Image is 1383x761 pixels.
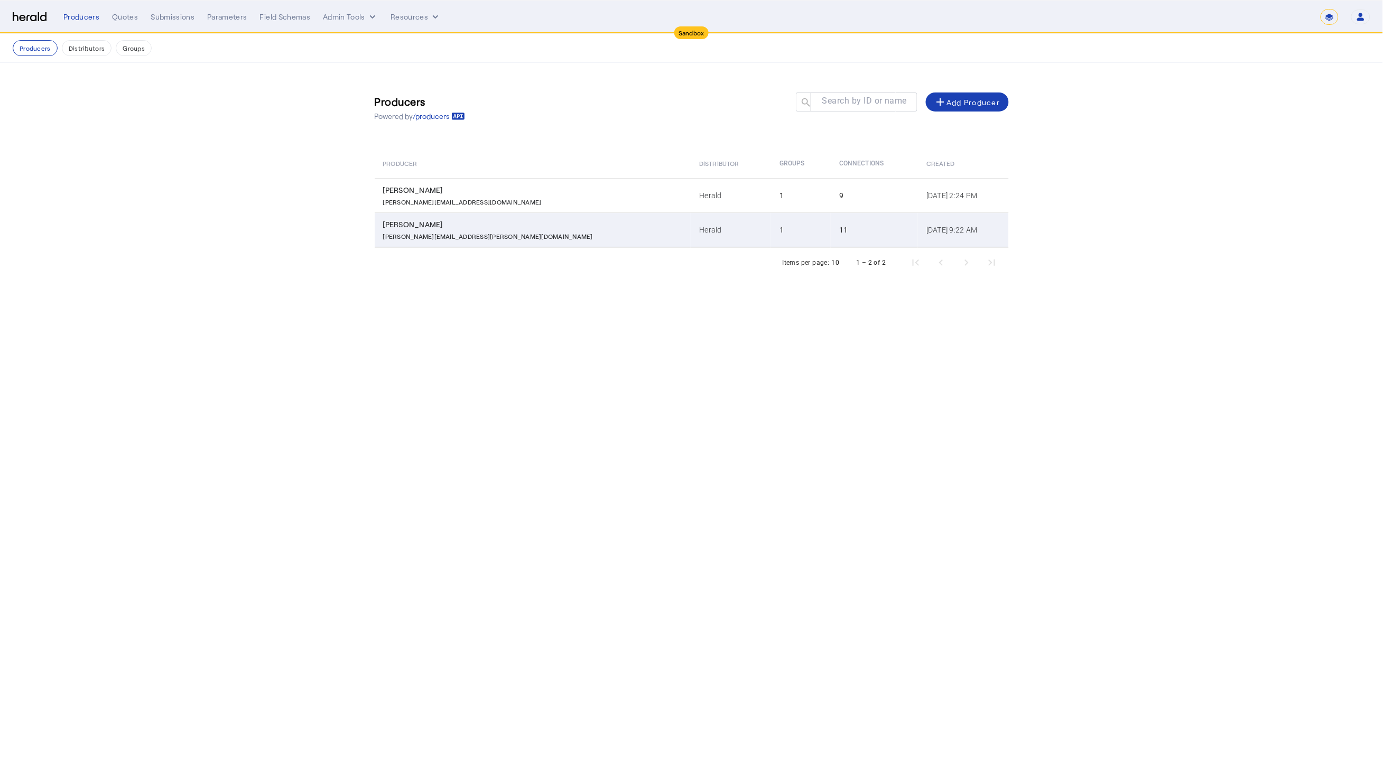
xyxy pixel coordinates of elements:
img: Herald Logo [13,12,47,22]
td: 1 [771,212,831,247]
div: [PERSON_NAME] [383,219,687,230]
mat-label: Search by ID or name [822,96,907,106]
div: Items per page: [783,257,830,268]
th: Created [918,149,1008,178]
button: internal dropdown menu [323,12,378,22]
div: [PERSON_NAME] [383,185,687,196]
p: Powered by [375,111,465,122]
td: 1 [771,178,831,212]
th: Distributor [691,149,771,178]
div: 9 [839,190,914,201]
div: 11 [839,225,914,235]
div: Producers [63,12,99,22]
button: Producers [13,40,58,56]
mat-icon: add [934,96,947,108]
div: Quotes [112,12,138,22]
h3: Producers [375,94,465,109]
th: Connections [831,149,918,178]
div: 10 [832,257,840,268]
th: Groups [771,149,831,178]
div: Submissions [151,12,194,22]
td: [DATE] 2:24 PM [918,178,1008,212]
div: Parameters [207,12,247,22]
button: Resources dropdown menu [391,12,441,22]
mat-icon: search [796,97,814,110]
button: Add Producer [926,92,1009,112]
p: [PERSON_NAME][EMAIL_ADDRESS][PERSON_NAME][DOMAIN_NAME] [383,230,593,240]
div: 1 – 2 of 2 [857,257,886,268]
td: Herald [691,178,771,212]
div: Sandbox [674,26,709,39]
div: Field Schemas [260,12,311,22]
td: Herald [691,212,771,247]
p: [PERSON_NAME][EMAIL_ADDRESS][DOMAIN_NAME] [383,196,542,206]
div: Add Producer [934,96,1000,108]
td: [DATE] 9:22 AM [918,212,1008,247]
th: Producer [375,149,691,178]
a: /producers [413,111,465,122]
button: Groups [116,40,152,56]
button: Distributors [62,40,112,56]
